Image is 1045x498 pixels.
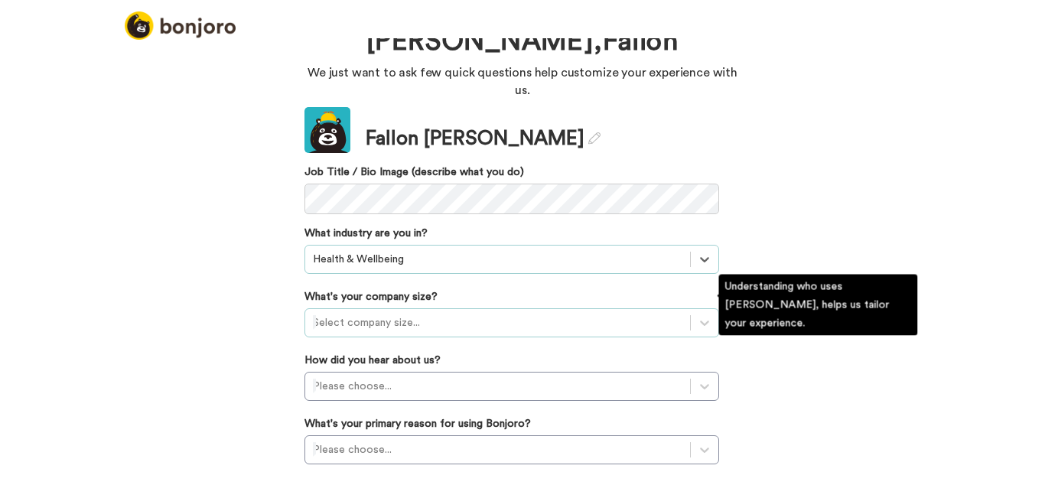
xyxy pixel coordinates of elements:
p: We just want to ask few quick questions help customize your experience with us. [304,64,741,99]
label: What industry are you in? [304,226,428,241]
label: Job Title / Bio Image (describe what you do) [304,164,719,180]
img: logo_full.png [125,11,236,40]
label: What's your company size? [304,289,438,304]
label: How did you hear about us? [304,353,441,368]
label: What's your primary reason for using Bonjoro? [304,416,531,431]
div: Fallon [PERSON_NAME] [366,125,601,153]
div: Understanding who uses [PERSON_NAME], helps us tailor your experience. [719,275,918,336]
